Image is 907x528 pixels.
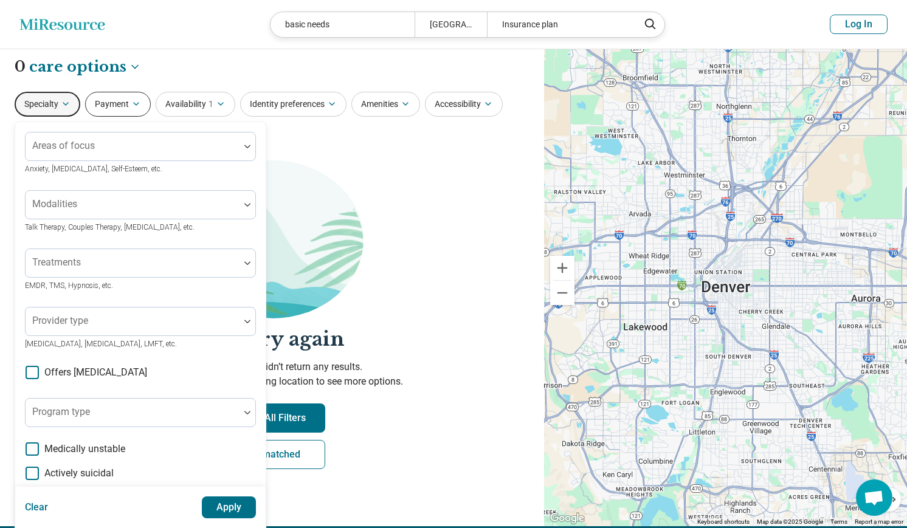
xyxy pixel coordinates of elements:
button: Identity preferences [240,92,347,117]
button: Keyboard shortcuts [697,518,750,526]
button: Accessibility [425,92,503,117]
button: Zoom in [550,256,574,280]
button: Specialty [15,92,80,117]
a: Get matched [219,440,325,469]
p: Sorry, your search didn’t return any results. Try removing filters or changing location to see mo... [15,360,529,389]
img: Google [547,510,587,526]
span: Actively suicidal [44,466,114,481]
span: Anxiety, [MEDICAL_DATA], Self-Esteem, etc. [25,165,162,173]
span: Offers [MEDICAL_DATA] [44,365,147,380]
h1: 0 [15,57,141,77]
button: Clear All Filters [219,403,325,433]
button: Payment [85,92,151,117]
button: Log In [830,15,888,34]
span: Talk Therapy, Couples Therapy, [MEDICAL_DATA], etc. [25,223,195,231]
span: Map data ©2025 Google [757,518,823,525]
div: [GEOGRAPHIC_DATA], [GEOGRAPHIC_DATA] [415,12,487,37]
div: basic needs [271,12,415,37]
div: Insurance plan [487,12,631,37]
a: Open this area in Google Maps (opens a new window) [547,510,587,526]
label: Modalities [32,198,77,210]
button: Amenities [351,92,420,117]
button: Availability1 [156,92,235,117]
label: Areas of focus [32,140,95,151]
div: Open chat [856,479,892,516]
button: Apply [202,496,257,518]
a: Report a map error [855,518,903,525]
label: Treatments [32,256,81,268]
a: Terms (opens in new tab) [830,518,847,525]
span: 1 [209,98,213,111]
span: care options [29,57,126,77]
label: Provider type [32,315,88,326]
button: Care options [29,57,141,77]
h2: Let's try again [15,326,529,353]
button: Zoom out [550,281,574,305]
span: EMDR, TMS, Hypnosis, etc. [25,281,113,290]
span: Medically unstable [44,442,125,456]
span: [MEDICAL_DATA], [MEDICAL_DATA], LMFT, etc. [25,340,177,348]
label: Program type [32,406,90,417]
button: Clear [25,496,49,518]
